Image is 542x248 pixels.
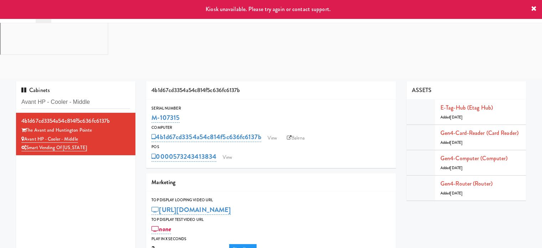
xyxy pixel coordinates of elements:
a: 0000573243413834 [151,152,216,162]
span: [DATE] [450,115,463,120]
li: 4b1d67cd3354a54c814f5c636fc6137bThe Avant and Huntington Pointe Avant HP - Cooler - MiddleSmart V... [16,113,135,155]
span: [DATE] [450,140,463,145]
a: E-tag-hub (Etag Hub) [440,103,493,112]
div: Top Display Looping Video Url [151,197,391,204]
div: 4b1d67cd3354a54c814f5c636fc6137b [21,116,130,126]
a: none [151,224,171,234]
a: Avant HP - Cooler - Middle [21,136,78,143]
span: Added [440,140,463,145]
a: Gen4-computer (Computer) [440,154,507,162]
span: Cabinets [21,86,50,94]
a: Gen4-card-reader (Card Reader) [440,129,518,137]
a: Balena [283,133,308,143]
span: Added [440,191,463,196]
div: Top Display Test Video Url [151,216,391,223]
input: Search cabinets [21,96,130,109]
span: Marketing [151,178,175,186]
div: Play in X seconds [151,236,391,243]
span: [DATE] [450,165,463,171]
div: 4b1d67cd3354a54c814f5c636fc6137b [146,81,396,100]
span: Kiosk unavailable. Please try again or contact support. [206,5,331,13]
span: ASSETS [412,86,432,94]
span: [DATE] [450,191,463,196]
div: POS [151,143,391,151]
a: View [219,152,236,163]
a: Gen4-router (Router) [440,179,492,188]
span: Added [440,165,463,171]
a: M-107315 [151,113,180,123]
a: View [264,133,280,143]
a: [URL][DOMAIN_NAME] [151,205,231,215]
div: Computer [151,124,391,131]
div: Serial Number [151,105,391,112]
a: 4b1d67cd3354a54c814f5c636fc6137b [151,132,261,142]
a: Smart Vending of [US_STATE] [21,144,87,151]
span: Added [440,115,463,120]
div: The Avant and Huntington Pointe [21,126,130,135]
